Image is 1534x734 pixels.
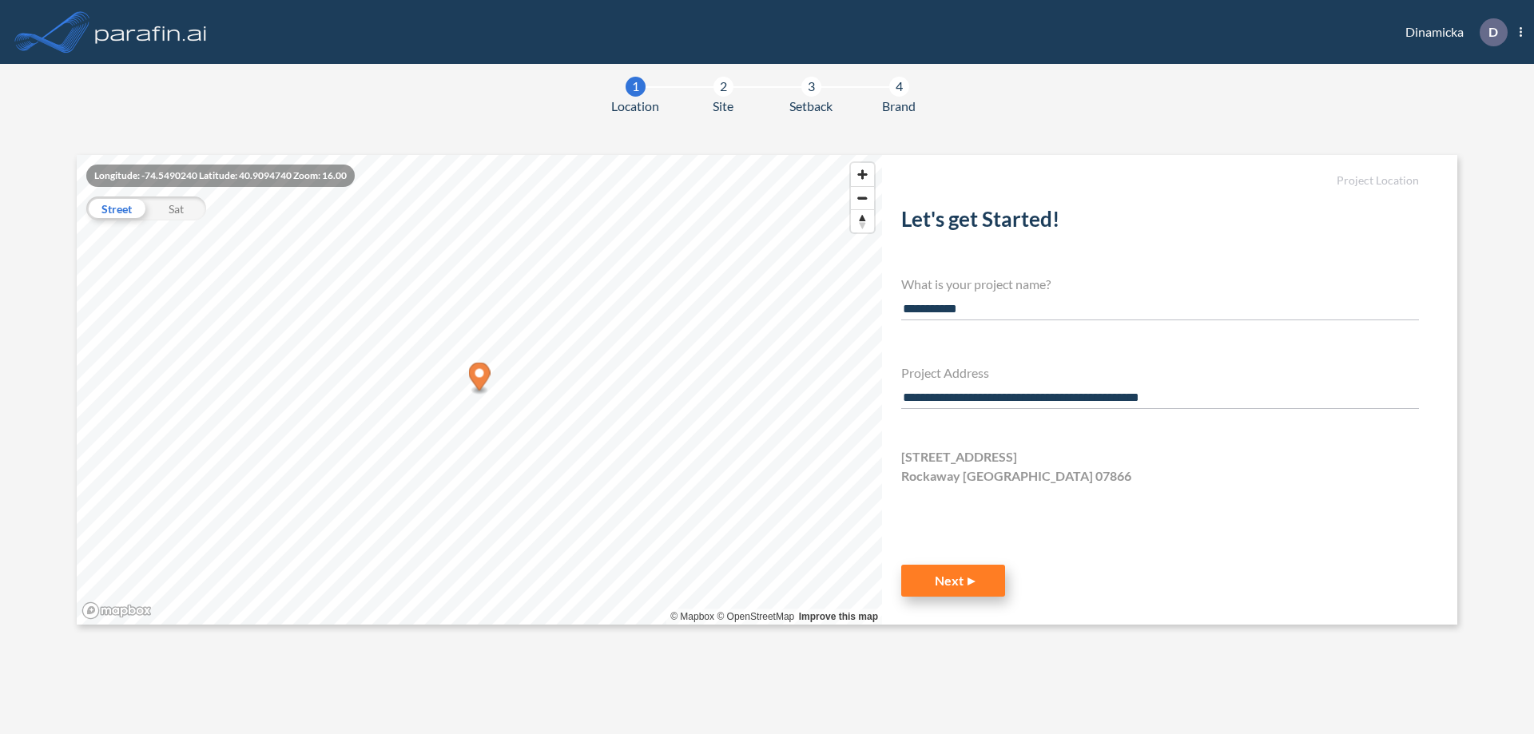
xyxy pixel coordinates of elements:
button: Zoom in [851,163,874,186]
div: 1 [626,77,646,97]
canvas: Map [77,155,882,625]
a: Mapbox [670,611,714,622]
button: Zoom out [851,186,874,209]
button: Reset bearing to north [851,209,874,232]
span: Setback [789,97,833,116]
h5: Project Location [901,174,1419,188]
span: [STREET_ADDRESS] [901,447,1017,466]
a: Mapbox homepage [81,601,152,620]
h4: What is your project name? [901,276,1419,292]
div: Sat [146,196,206,220]
div: 3 [801,77,821,97]
p: D [1488,25,1498,39]
h4: Project Address [901,365,1419,380]
span: Site [713,97,733,116]
span: Reset bearing to north [851,210,874,232]
button: Next [901,565,1005,597]
span: Rockaway [GEOGRAPHIC_DATA] 07866 [901,466,1131,486]
a: OpenStreetMap [717,611,794,622]
img: logo [92,16,210,48]
div: 4 [889,77,909,97]
div: Dinamicka [1381,18,1522,46]
h2: Let's get Started! [901,207,1419,238]
span: Zoom out [851,187,874,209]
div: 2 [713,77,733,97]
div: Longitude: -74.5490240 Latitude: 40.9094740 Zoom: 16.00 [86,165,355,187]
a: Improve this map [799,611,878,622]
span: Location [611,97,659,116]
div: Street [86,196,146,220]
span: Brand [882,97,916,116]
div: Map marker [469,363,491,395]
